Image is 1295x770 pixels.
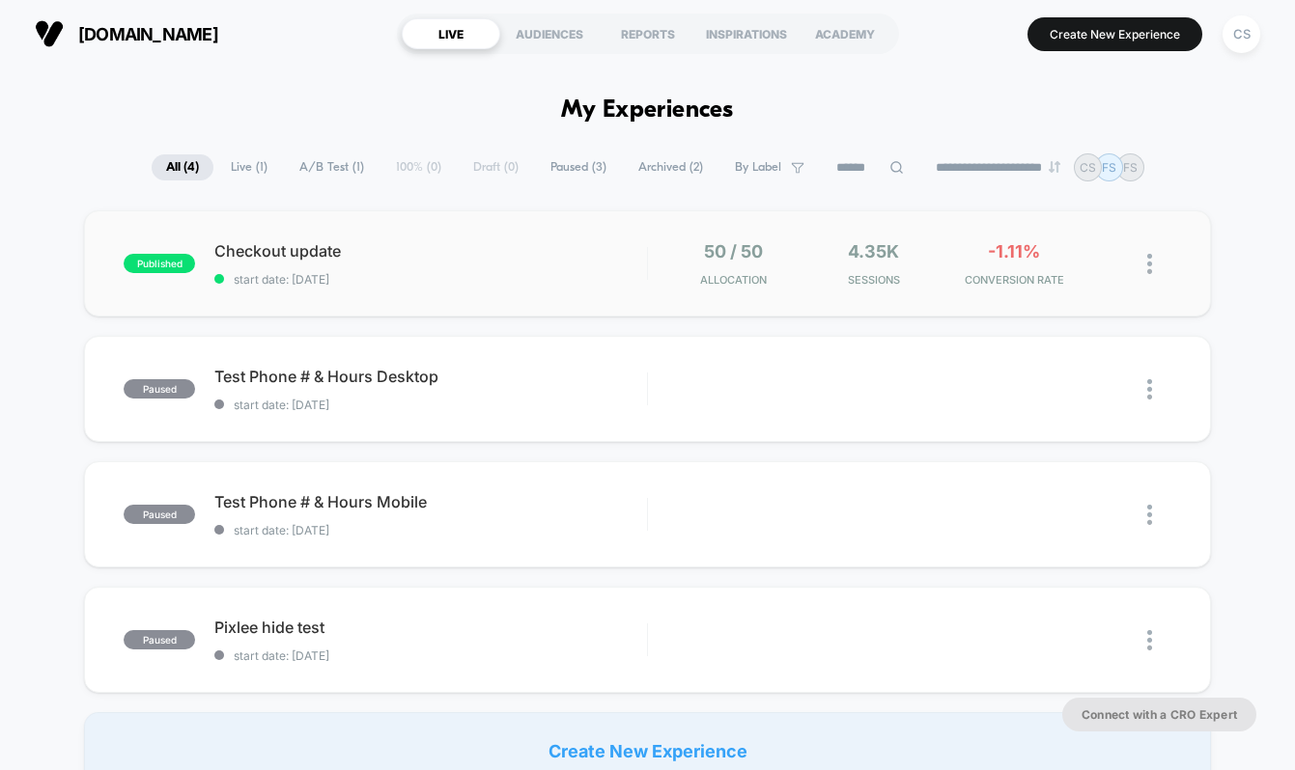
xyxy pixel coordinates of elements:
[1080,160,1096,175] p: CS
[700,273,767,287] span: Allocation
[697,18,796,49] div: INSPIRATIONS
[599,18,697,49] div: REPORTS
[561,96,734,124] h1: My Experiences
[1147,254,1152,274] img: close
[1147,630,1152,650] img: close
[402,18,500,49] div: LIVE
[35,19,64,48] img: Visually logo
[796,18,894,49] div: ACADEMY
[214,618,647,637] span: Pixlee hide test
[704,241,763,261] span: 50 / 50
[78,24,218,44] span: [DOMAIN_NAME]
[124,505,195,524] span: paused
[948,273,1080,287] span: CONVERSION RATE
[1049,161,1060,173] img: end
[29,18,224,49] button: [DOMAIN_NAME]
[500,18,599,49] div: AUDIENCES
[988,241,1040,261] span: -1.11%
[848,241,899,261] span: 4.35k
[214,398,647,412] span: start date: [DATE]
[152,154,213,180] span: All ( 4 )
[1062,698,1256,731] button: Connect with a CRO Expert
[1123,160,1138,175] p: FS
[214,648,647,663] span: start date: [DATE]
[1223,15,1260,53] div: CS
[808,273,940,287] span: Sessions
[624,154,718,180] span: Archived ( 2 )
[1147,379,1152,399] img: close
[216,154,282,180] span: Live ( 1 )
[536,154,621,180] span: Paused ( 3 )
[1028,17,1202,51] button: Create New Experience
[214,241,647,261] span: Checkout update
[124,379,195,399] span: paused
[285,154,379,180] span: A/B Test ( 1 )
[735,160,781,175] span: By Label
[214,523,647,537] span: start date: [DATE]
[214,272,647,287] span: start date: [DATE]
[1147,505,1152,525] img: close
[214,367,647,386] span: Test Phone # & Hours Desktop
[1217,14,1266,54] button: CS
[124,630,195,649] span: paused
[124,254,195,273] span: published
[214,492,647,511] span: Test Phone # & Hours Mobile
[1102,160,1116,175] p: FS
